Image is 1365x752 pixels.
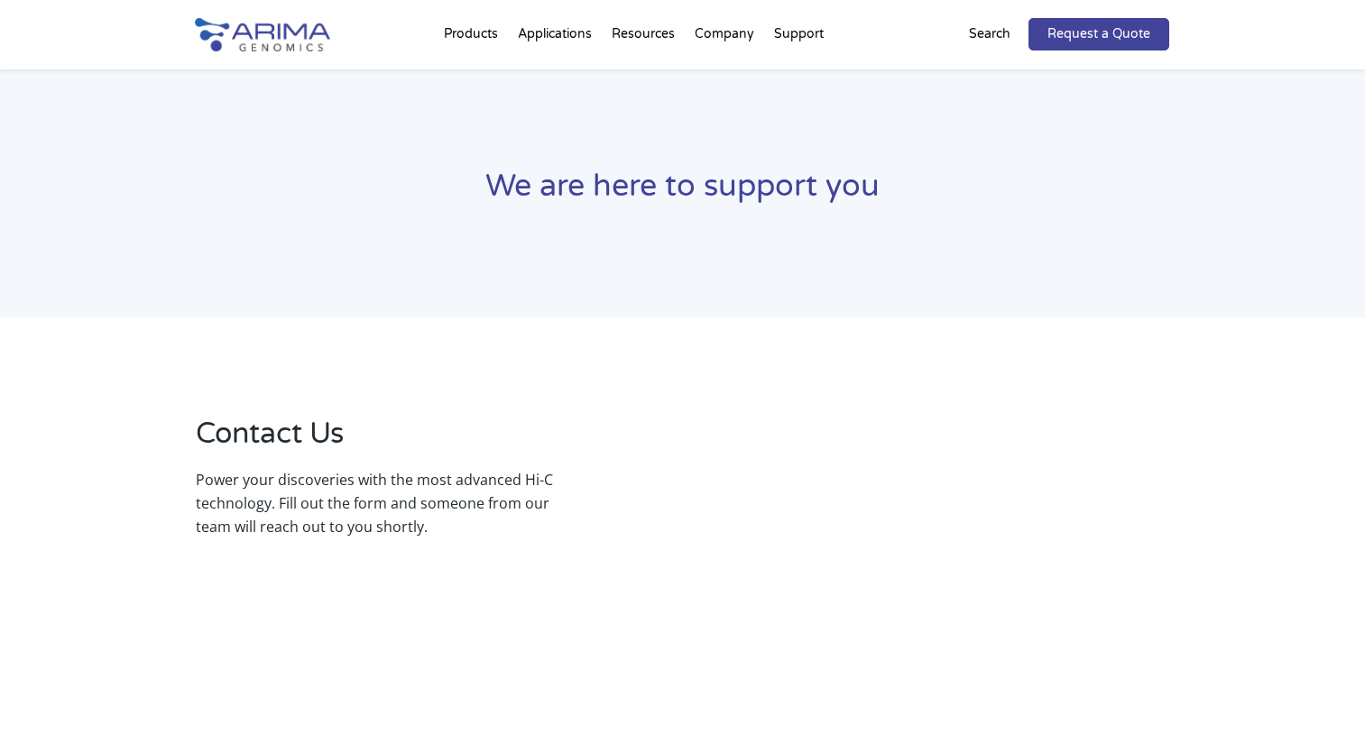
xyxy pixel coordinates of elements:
h1: We are here to support you [196,166,1170,221]
img: Arima-Genomics-logo [195,18,330,51]
p: Power your discoveries with the most advanced Hi-C technology. Fill out the form and someone from... [196,468,553,538]
h2: Contact Us [196,414,553,468]
a: Request a Quote [1028,18,1169,50]
p: Search [969,23,1010,46]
